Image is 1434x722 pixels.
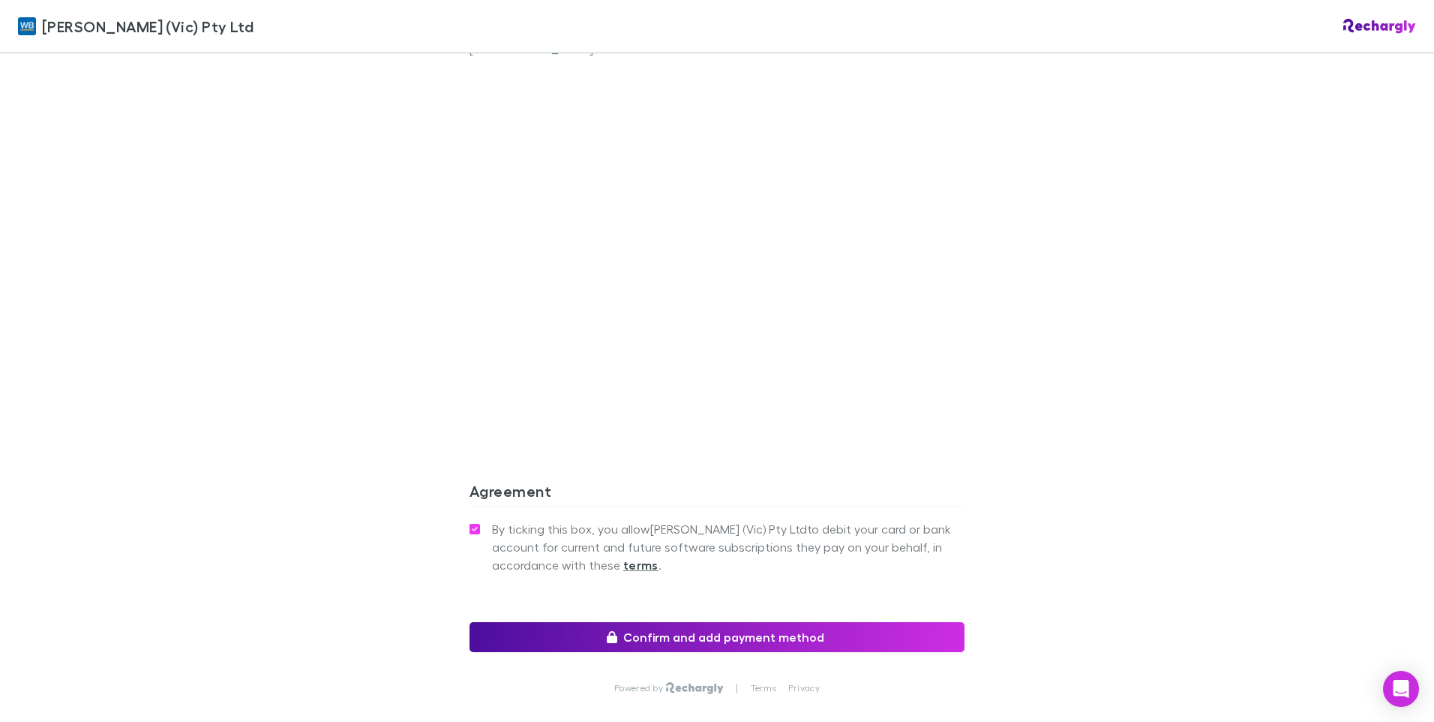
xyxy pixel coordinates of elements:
[788,682,820,694] a: Privacy
[42,15,253,38] span: [PERSON_NAME] (Vic) Pty Ltd
[18,17,36,35] img: William Buck (Vic) Pty Ltd's Logo
[666,682,724,694] img: Rechargly Logo
[751,682,776,694] a: Terms
[466,67,967,413] iframe: Secure address input frame
[492,520,964,574] span: By ticking this box, you allow [PERSON_NAME] (Vic) Pty Ltd to debit your card or bank account for...
[1383,671,1419,707] div: Open Intercom Messenger
[469,622,964,652] button: Confirm and add payment method
[623,558,658,573] strong: terms
[1343,19,1416,34] img: Rechargly Logo
[736,682,738,694] p: |
[614,682,666,694] p: Powered by
[469,482,964,506] h3: Agreement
